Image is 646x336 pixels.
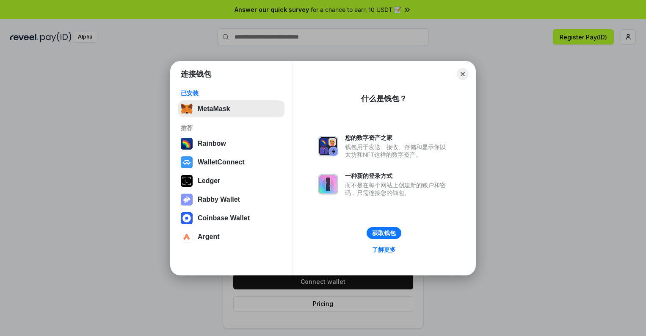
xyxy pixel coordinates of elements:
div: Ledger [198,177,220,185]
div: MetaMask [198,105,230,113]
img: svg+xml,%3Csvg%20fill%3D%22none%22%20height%3D%2233%22%20viewBox%3D%220%200%2035%2033%22%20width%... [181,103,193,115]
div: 获取钱包 [372,229,396,237]
div: 了解更多 [372,246,396,253]
button: MetaMask [178,100,284,117]
div: Rabby Wallet [198,196,240,203]
div: 推荐 [181,124,282,132]
div: 而不是在每个网站上创建新的账户和密码，只需连接您的钱包。 [345,181,450,197]
button: Ledger [178,172,284,189]
button: Rabby Wallet [178,191,284,208]
img: svg+xml,%3Csvg%20xmlns%3D%22http%3A%2F%2Fwww.w3.org%2F2000%2Fsvg%22%20fill%3D%22none%22%20viewBox... [181,194,193,205]
div: 钱包用于发送、接收、存储和显示像以太坊和NFT这样的数字资产。 [345,143,450,158]
button: Rainbow [178,135,284,152]
img: svg+xml,%3Csvg%20width%3D%22120%22%20height%3D%22120%22%20viewBox%3D%220%200%20120%20120%22%20fil... [181,138,193,150]
button: Close [457,68,469,80]
img: svg+xml,%3Csvg%20xmlns%3D%22http%3A%2F%2Fwww.w3.org%2F2000%2Fsvg%22%20width%3D%2228%22%20height%3... [181,175,193,187]
button: Coinbase Wallet [178,210,284,227]
div: Rainbow [198,140,226,147]
div: WalletConnect [198,158,245,166]
img: svg+xml,%3Csvg%20xmlns%3D%22http%3A%2F%2Fwww.w3.org%2F2000%2Fsvg%22%20fill%3D%22none%22%20viewBox... [318,136,338,156]
img: svg+xml,%3Csvg%20width%3D%2228%22%20height%3D%2228%22%20viewBox%3D%220%200%2028%2028%22%20fill%3D... [181,231,193,243]
button: 获取钱包 [367,227,401,239]
button: Argent [178,228,284,245]
a: 了解更多 [367,244,401,255]
img: svg+xml,%3Csvg%20width%3D%2228%22%20height%3D%2228%22%20viewBox%3D%220%200%2028%2028%22%20fill%3D... [181,212,193,224]
h1: 连接钱包 [181,69,211,79]
div: Coinbase Wallet [198,214,250,222]
div: 您的数字资产之家 [345,134,450,142]
div: 什么是钱包？ [361,94,407,104]
img: svg+xml,%3Csvg%20width%3D%2228%22%20height%3D%2228%22%20viewBox%3D%220%200%2028%2028%22%20fill%3D... [181,156,193,168]
div: Argent [198,233,220,241]
button: WalletConnect [178,154,284,171]
div: 已安装 [181,89,282,97]
div: 一种新的登录方式 [345,172,450,180]
img: svg+xml,%3Csvg%20xmlns%3D%22http%3A%2F%2Fwww.w3.org%2F2000%2Fsvg%22%20fill%3D%22none%22%20viewBox... [318,174,338,194]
